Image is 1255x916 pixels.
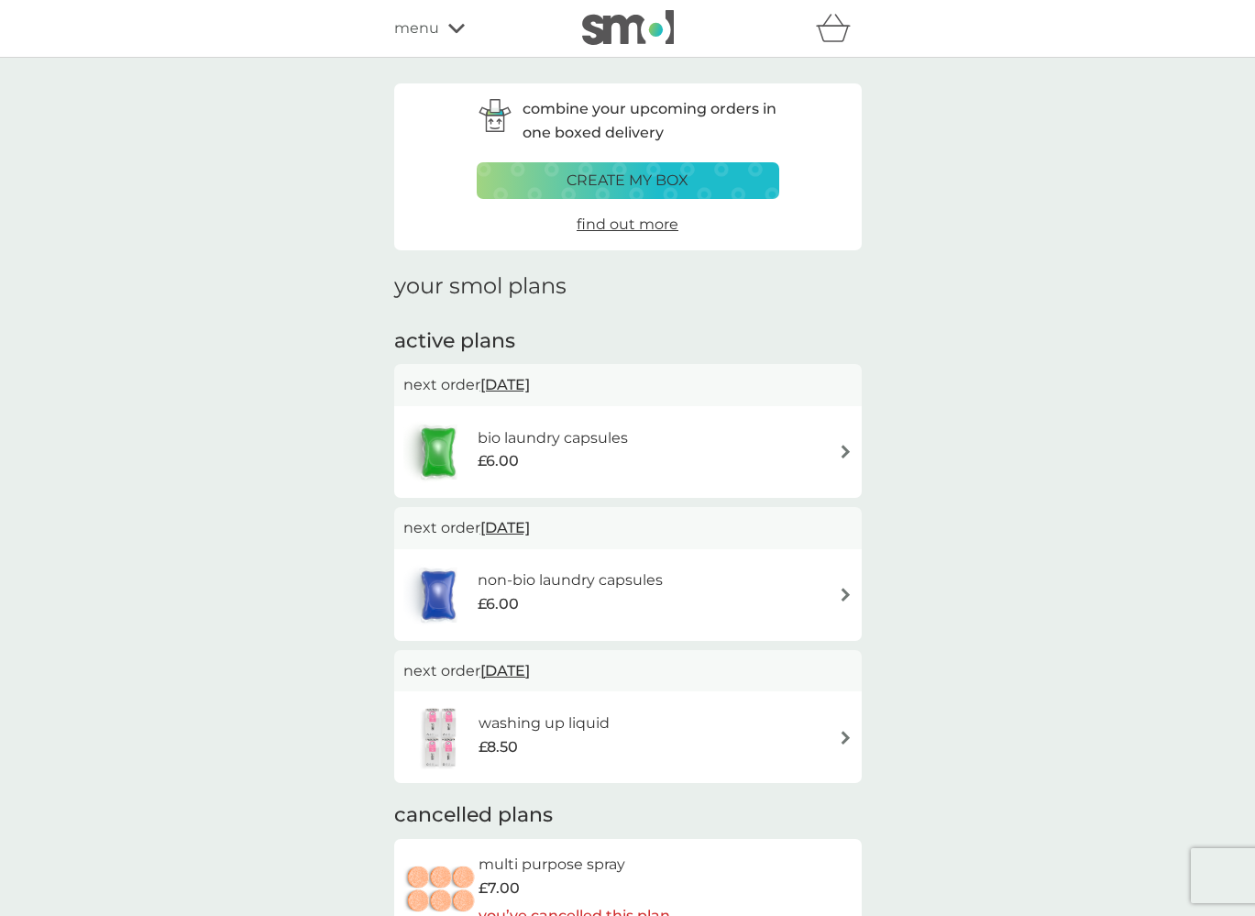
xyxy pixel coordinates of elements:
[479,712,610,735] h6: washing up liquid
[403,659,853,683] p: next order
[839,445,853,458] img: arrow right
[478,426,628,450] h6: bio laundry capsules
[394,327,862,356] h2: active plans
[477,162,779,199] button: create my box
[567,169,688,193] p: create my box
[478,449,519,473] span: £6.00
[403,373,853,397] p: next order
[479,877,520,900] span: £7.00
[394,273,862,300] h1: your smol plans
[577,213,678,237] a: find out more
[839,588,853,601] img: arrow right
[403,516,853,540] p: next order
[480,653,530,689] span: [DATE]
[394,801,862,830] h2: cancelled plans
[403,563,473,627] img: non-bio laundry capsules
[478,592,519,616] span: £6.00
[479,853,670,877] h6: multi purpose spray
[478,568,663,592] h6: non-bio laundry capsules
[480,367,530,403] span: [DATE]
[403,705,479,769] img: washing up liquid
[577,215,678,233] span: find out more
[394,17,439,40] span: menu
[480,510,530,546] span: [DATE]
[479,735,518,759] span: £8.50
[582,10,674,45] img: smol
[839,731,853,745] img: arrow right
[403,420,473,484] img: bio laundry capsules
[816,10,862,47] div: basket
[523,97,779,144] p: combine your upcoming orders in one boxed delivery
